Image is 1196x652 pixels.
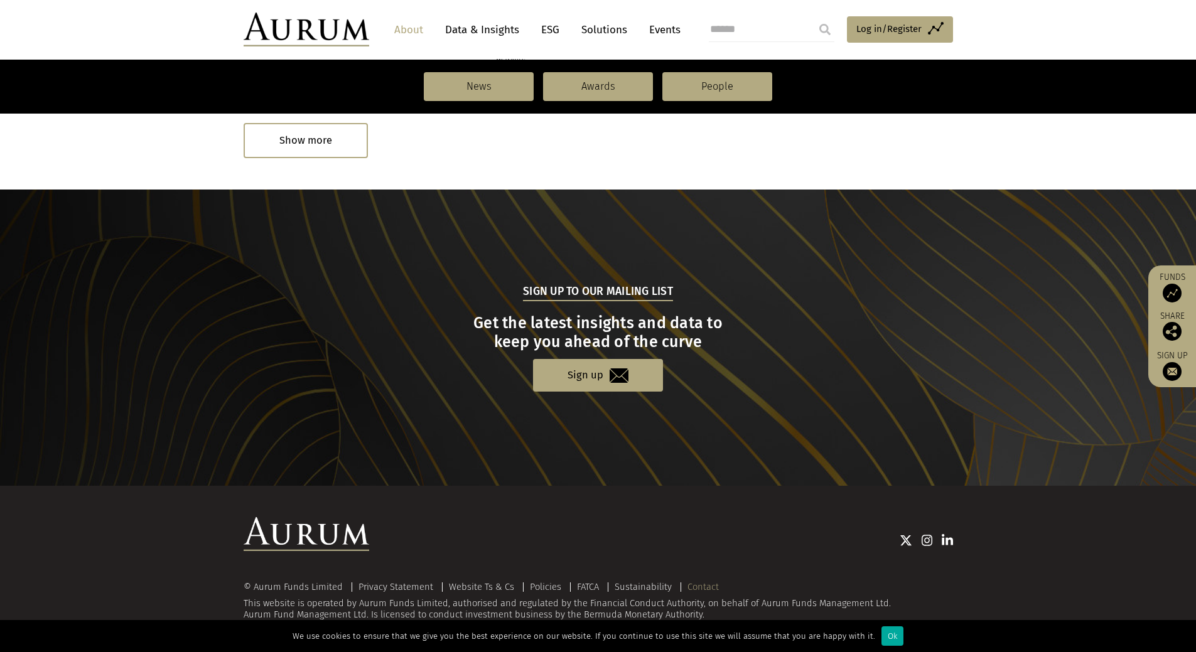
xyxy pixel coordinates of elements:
[1155,312,1190,341] div: Share
[577,581,599,592] a: FATCA
[643,18,681,41] a: Events
[244,123,368,158] div: Show more
[1155,350,1190,381] a: Sign up
[942,534,953,547] img: Linkedin icon
[615,581,672,592] a: Sustainability
[530,581,561,592] a: Policies
[847,16,953,43] a: Log in/Register
[533,359,663,391] a: Sign up
[687,581,719,592] a: Contact
[388,18,429,41] a: About
[1163,284,1182,302] img: Access Funds
[244,517,369,551] img: Aurum Logo
[449,581,514,592] a: Website Ts & Cs
[244,13,369,46] img: Aurum
[358,581,433,592] a: Privacy Statement
[881,626,903,646] div: Ok
[535,18,566,41] a: ESG
[1163,322,1182,341] img: Share this post
[523,284,673,301] h5: Sign up to our mailing list
[543,72,653,101] a: Awards
[856,21,922,36] span: Log in/Register
[900,534,912,547] img: Twitter icon
[1163,362,1182,381] img: Sign up to our newsletter
[439,18,525,41] a: Data & Insights
[1155,272,1190,302] a: Funds
[575,18,633,41] a: Solutions
[244,582,349,592] div: © Aurum Funds Limited
[812,17,838,42] input: Submit
[424,72,534,101] a: News
[245,314,951,351] h3: Get the latest insights and data to keep you ahead of the curve
[244,582,953,621] div: This website is operated by Aurum Funds Limited, authorised and regulated by the Financial Conduc...
[662,72,772,101] a: People
[922,534,933,547] img: Instagram icon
